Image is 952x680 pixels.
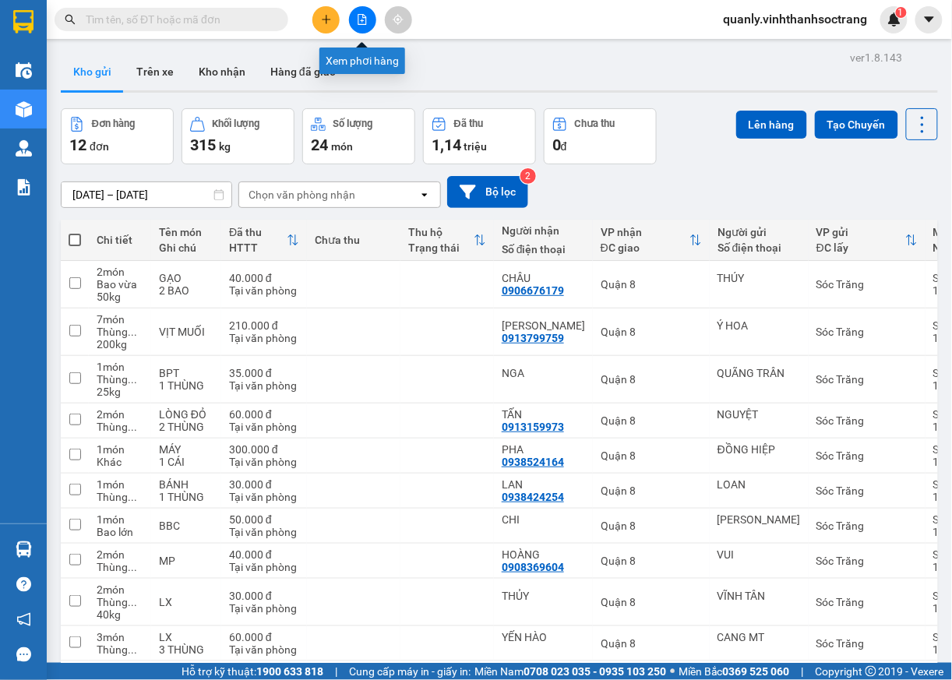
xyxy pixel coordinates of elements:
[97,643,143,656] div: Thùng vừa
[601,278,702,291] div: Quận 8
[502,243,585,255] div: Số điện thoại
[128,326,137,338] span: ...
[601,226,689,238] div: VP nhận
[97,234,143,246] div: Chi tiết
[128,561,137,573] span: ...
[718,319,801,332] div: Ý HOA
[65,14,76,25] span: search
[601,555,702,567] div: Quận 8
[229,491,299,503] div: Tại văn phòng
[124,53,186,90] button: Trên xe
[229,284,299,297] div: Tại văn phòng
[159,443,213,456] div: MÁY
[502,367,585,379] div: NGA
[408,241,474,254] div: Trạng thái
[335,663,337,680] span: |
[159,596,213,608] div: LX
[601,596,702,608] div: Quận 8
[128,643,137,656] span: ...
[16,577,31,592] span: question-circle
[816,241,905,254] div: ĐC lấy
[97,443,143,456] div: 1 món
[229,408,299,421] div: 60.000 đ
[357,14,368,25] span: file-add
[679,663,790,680] span: Miền Bắc
[97,373,143,386] div: Thùng lớn
[561,140,567,153] span: đ
[159,272,213,284] div: GẠO
[128,596,137,608] span: ...
[896,7,907,18] sup: 1
[221,220,307,261] th: Toggle SortBy
[816,414,918,427] div: Sóc Trăng
[464,140,487,153] span: triệu
[408,226,474,238] div: Thu hộ
[219,140,231,153] span: kg
[97,326,143,338] div: Thùng vừa
[321,14,332,25] span: plus
[816,637,918,650] div: Sóc Trăng
[159,555,213,567] div: MP
[97,386,143,398] div: 25 kg
[601,241,689,254] div: ĐC giao
[816,326,918,338] div: Sóc Trăng
[816,226,905,238] div: VP gửi
[593,220,710,261] th: Toggle SortBy
[16,541,32,558] img: warehouse-icon
[331,140,353,153] span: món
[229,602,299,615] div: Tại văn phòng
[97,421,143,433] div: Thùng vừa
[385,6,412,33] button: aim
[229,443,299,456] div: 300.000 đ
[97,596,143,608] div: Thùng nhỏ
[229,421,299,433] div: Tại văn phòng
[16,612,31,627] span: notification
[159,421,213,433] div: 2 THÙNG
[723,665,790,678] strong: 0369 525 060
[229,456,299,468] div: Tại văn phòng
[502,478,585,491] div: LAN
[815,111,898,139] button: Tạo Chuyến
[502,224,585,237] div: Người nhận
[502,631,585,643] div: YẾN HÀO
[159,284,213,297] div: 2 BAO
[97,361,143,373] div: 1 món
[349,6,376,33] button: file-add
[16,101,32,118] img: warehouse-icon
[418,188,431,201] svg: open
[601,449,702,462] div: Quận 8
[97,313,143,326] div: 7 món
[922,12,936,26] span: caret-down
[182,663,323,680] span: Hỗ trợ kỹ thuật:
[186,53,258,90] button: Kho nhận
[97,548,143,561] div: 2 món
[97,408,143,421] div: 2 món
[229,590,299,602] div: 30.000 đ
[97,526,143,538] div: Bao lớn
[97,513,143,526] div: 1 món
[159,520,213,532] div: BBC
[128,373,137,386] span: ...
[97,456,143,468] div: Khác
[400,220,494,261] th: Toggle SortBy
[229,241,287,254] div: HTTT
[159,478,213,491] div: BÁNH
[502,421,564,433] div: 0913159973
[524,665,666,678] strong: 0708 023 035 - 0935 103 250
[718,367,801,379] div: QUÃNG TRÂN
[816,449,918,462] div: Sóc Trăng
[502,284,564,297] div: 0906676179
[887,12,901,26] img: icon-new-feature
[97,583,143,596] div: 2 món
[229,643,299,656] div: Tại văn phòng
[866,666,876,677] span: copyright
[229,513,299,526] div: 50.000 đ
[502,408,585,421] div: TẤN
[601,373,702,386] div: Quận 8
[229,548,299,561] div: 40.000 đ
[13,10,33,33] img: logo-vxr
[718,590,801,602] div: VĨNH TÂN
[718,226,801,238] div: Người gửi
[711,9,880,29] span: quanly.vinhthanhsoctrang
[718,443,801,456] div: ĐỒNG HIỆP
